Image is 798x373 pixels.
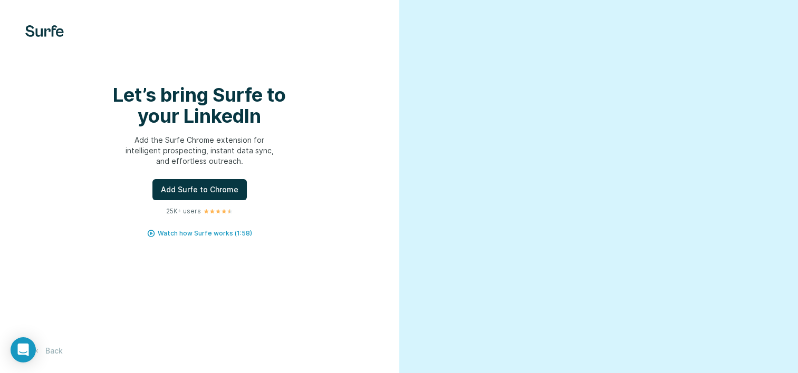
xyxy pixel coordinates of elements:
h1: Let’s bring Surfe to your LinkedIn [94,84,305,126]
img: Surfe's logo [25,25,64,37]
span: Add Surfe to Chrome [161,184,238,195]
div: Open Intercom Messenger [11,337,36,362]
button: Watch how Surfe works (1:58) [158,229,252,238]
p: Add the Surfe Chrome extension for intelligent prospecting, instant data sync, and effortless out... [94,135,305,166]
p: 25K+ users [166,207,201,216]
img: Rating Stars [203,208,233,214]
button: Add Surfe to Chrome [152,179,247,200]
button: Back [25,341,70,360]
